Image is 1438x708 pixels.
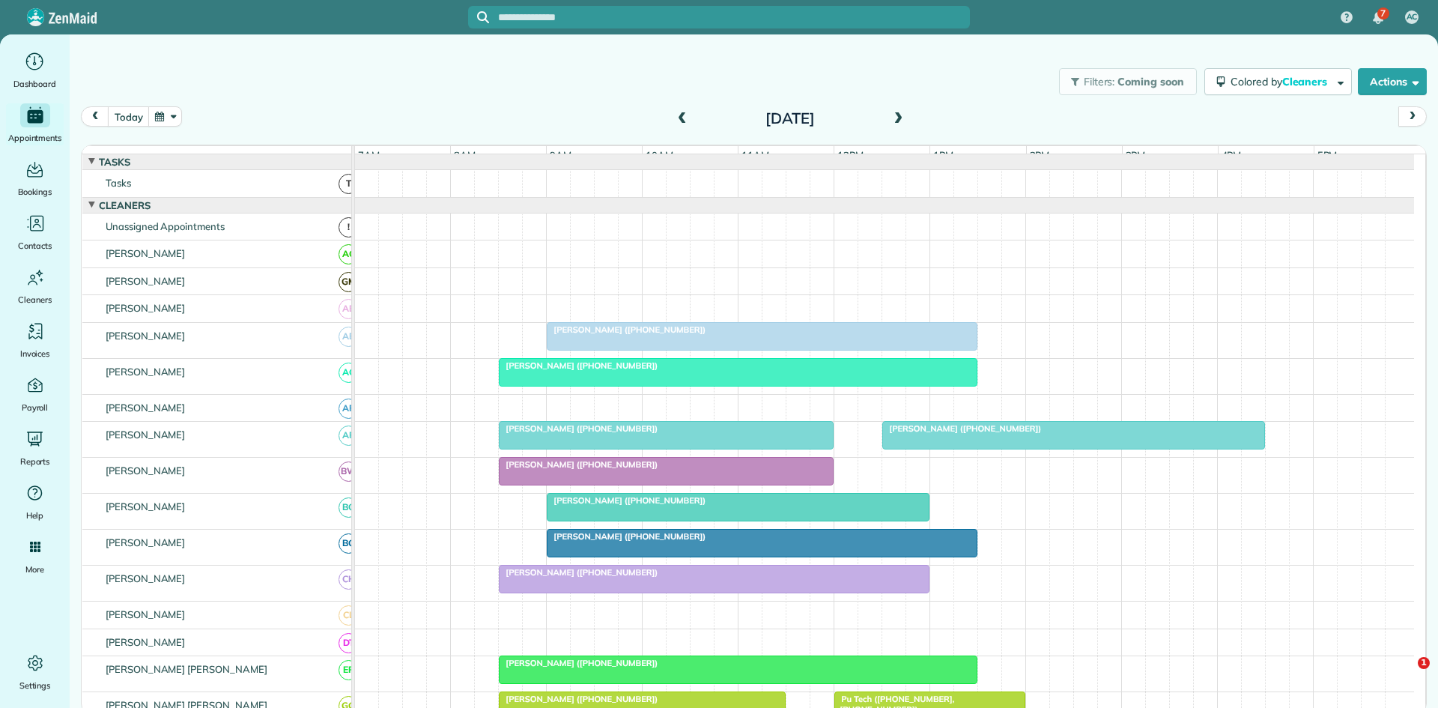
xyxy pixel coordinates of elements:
span: [PERSON_NAME] [103,608,189,620]
span: Appointments [8,130,62,145]
span: Contacts [18,238,52,253]
span: [PERSON_NAME] [103,536,189,548]
span: [PERSON_NAME] [103,302,189,314]
span: Reports [20,454,50,469]
button: Actions [1358,68,1427,95]
span: [PERSON_NAME] ([PHONE_NUMBER]) [498,567,658,578]
span: 10am [643,149,676,161]
span: [PERSON_NAME] [103,247,189,259]
button: Colored byCleaners [1204,68,1352,95]
span: Tasks [103,177,134,189]
a: Help [6,481,64,523]
span: Colored by [1231,75,1332,88]
span: [PERSON_NAME] [103,330,189,342]
span: [PERSON_NAME] ([PHONE_NUMBER]) [546,531,706,542]
span: Invoices [20,346,50,361]
span: [PERSON_NAME] ([PHONE_NUMBER]) [498,459,658,470]
span: ! [339,217,359,237]
span: [PERSON_NAME] ([PHONE_NUMBER]) [498,694,658,704]
span: [PERSON_NAME] [PERSON_NAME] [103,663,270,675]
span: Help [26,508,44,523]
span: 4pm [1219,149,1245,161]
span: 7am [355,149,383,161]
span: T [339,174,359,194]
span: CH [339,569,359,590]
span: BG [339,533,359,554]
a: Bookings [6,157,64,199]
button: today [108,106,149,127]
span: 3pm [1123,149,1149,161]
span: [PERSON_NAME] [103,402,189,414]
span: 1 [1418,657,1430,669]
span: More [25,562,44,577]
span: Coming soon [1117,75,1185,88]
a: Dashboard [6,49,64,91]
span: [PERSON_NAME] [103,366,189,378]
span: AF [339,399,359,419]
span: [PERSON_NAME] ([PHONE_NUMBER]) [498,423,658,434]
span: AB [339,299,359,319]
span: Filters: [1084,75,1115,88]
a: Invoices [6,319,64,361]
span: [PERSON_NAME] [103,429,189,441]
span: 2pm [1027,149,1053,161]
span: Bookings [18,184,52,199]
span: AC [1407,11,1418,23]
span: Cleaners [96,199,154,211]
span: [PERSON_NAME] ([PHONE_NUMBER]) [498,658,658,668]
span: [PERSON_NAME] ([PHONE_NUMBER]) [546,495,706,506]
a: Reports [6,427,64,469]
span: [PERSON_NAME] [103,636,189,648]
h2: [DATE] [697,110,884,127]
span: Unassigned Appointments [103,220,228,232]
span: [PERSON_NAME] [103,572,189,584]
button: prev [81,106,109,127]
span: [PERSON_NAME] ([PHONE_NUMBER]) [882,423,1042,434]
span: [PERSON_NAME] ([PHONE_NUMBER]) [546,324,706,335]
a: Contacts [6,211,64,253]
a: Payroll [6,373,64,415]
span: Dashboard [13,76,56,91]
a: Cleaners [6,265,64,307]
span: Cleaners [18,292,52,307]
span: 5pm [1314,149,1341,161]
span: BC [339,497,359,518]
span: 12pm [834,149,867,161]
span: 8am [451,149,479,161]
span: GM [339,272,359,292]
span: [PERSON_NAME] [103,500,189,512]
span: [PERSON_NAME] [103,465,189,476]
span: 1pm [930,149,956,161]
span: CL [339,605,359,626]
span: Payroll [22,400,49,415]
span: 11am [738,149,772,161]
span: [PERSON_NAME] [103,275,189,287]
span: 9am [547,149,574,161]
span: AF [339,426,359,446]
span: AC [339,244,359,264]
span: EP [339,660,359,680]
span: AC [339,363,359,383]
span: Tasks [96,156,133,168]
span: 7 [1380,7,1386,19]
button: Focus search [468,11,489,23]
span: [PERSON_NAME] ([PHONE_NUMBER]) [498,360,658,371]
span: Cleaners [1282,75,1330,88]
span: BW [339,462,359,482]
span: Settings [19,678,51,693]
span: AB [339,327,359,347]
span: DT [339,633,359,653]
div: 7 unread notifications [1362,1,1394,34]
iframe: Intercom live chat [1387,657,1423,693]
button: next [1398,106,1427,127]
a: Appointments [6,103,64,145]
a: Settings [6,651,64,693]
svg: Focus search [477,11,489,23]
